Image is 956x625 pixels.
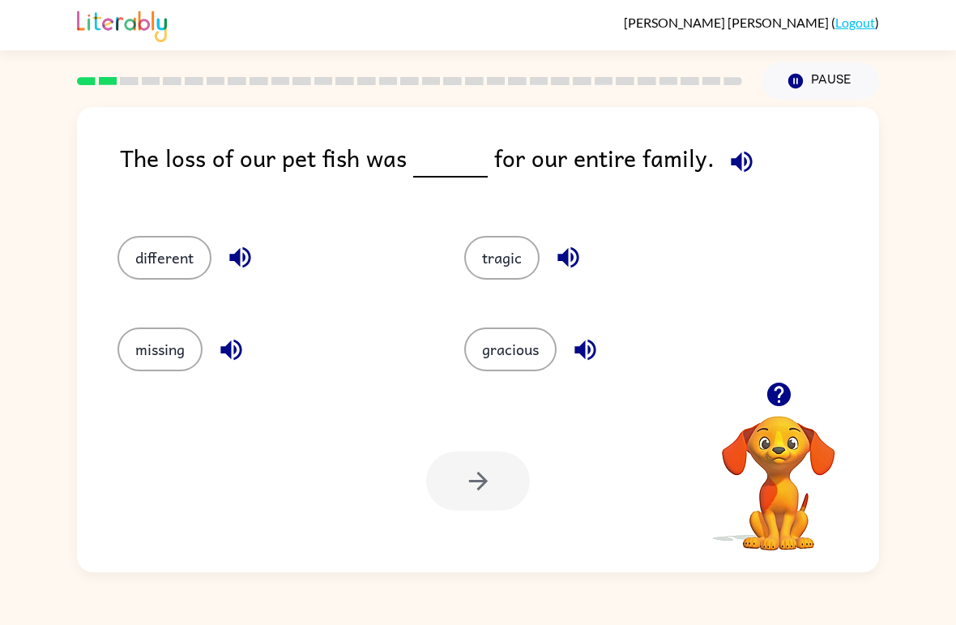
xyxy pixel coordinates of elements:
[77,6,167,42] img: Literably
[464,236,540,280] button: tragic
[835,15,875,30] a: Logout
[464,327,557,371] button: gracious
[120,139,879,203] div: The loss of our pet fish was for our entire family.
[624,15,831,30] span: [PERSON_NAME] [PERSON_NAME]
[117,327,203,371] button: missing
[698,391,860,553] video: Your browser must support playing .mp4 files to use Literably. Please try using another browser.
[624,15,879,30] div: ( )
[762,62,879,100] button: Pause
[117,236,211,280] button: different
